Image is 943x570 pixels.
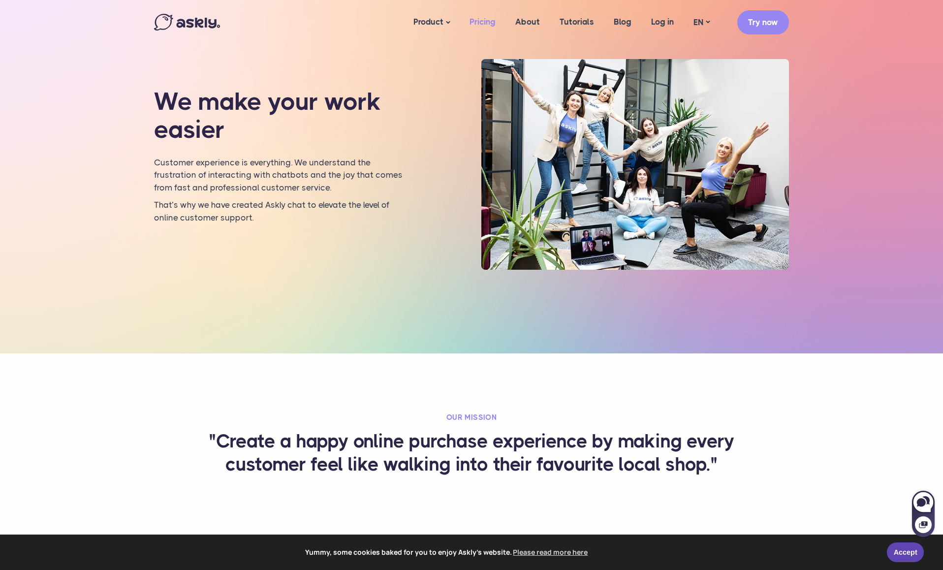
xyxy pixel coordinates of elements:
h1: We make your work easier [154,88,407,144]
p: Customer experience is everything. We understand the frustration of interacting with chatbots and... [154,157,407,194]
a: Log in [641,3,684,41]
iframe: Askly chat [911,489,936,538]
a: learn more about cookies [512,545,590,560]
a: EN [684,15,720,30]
p: That’s why we have created Askly chat to elevate the level of online customer support. [154,199,407,224]
h2: Our mission [208,412,735,422]
h3: "Create a happy online purchase experience by making every customer feel like walking into their ... [208,430,735,476]
a: Product [404,3,460,42]
a: Try now [737,10,789,34]
a: About [505,3,550,41]
a: Pricing [460,3,505,41]
a: Accept [887,542,924,562]
a: Tutorials [550,3,604,41]
a: Blog [604,3,641,41]
span: Yummy, some cookies baked for you to enjoy Askly's website. [14,545,880,560]
img: Askly [154,14,220,31]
